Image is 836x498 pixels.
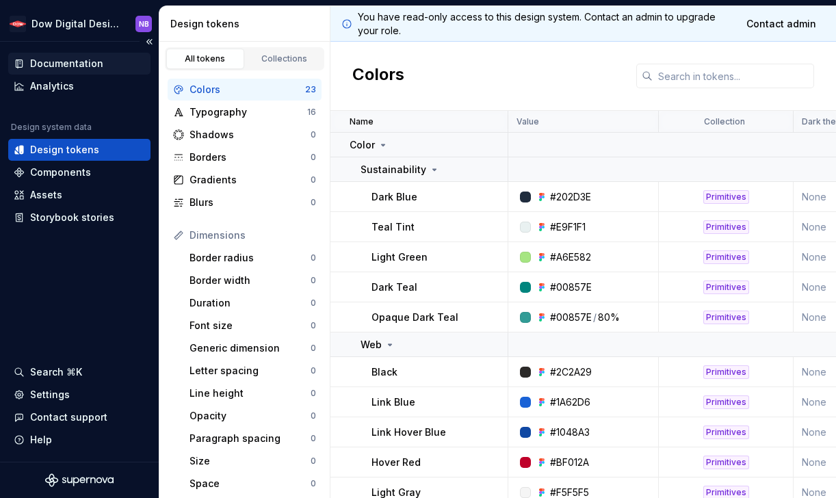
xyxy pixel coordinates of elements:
div: 0 [311,174,316,185]
div: Documentation [30,57,103,70]
p: Light Green [371,250,428,264]
a: Analytics [8,75,151,97]
div: Duration [190,296,311,310]
div: Letter spacing [190,364,311,378]
a: Assets [8,184,151,206]
div: Typography [190,105,307,119]
p: Dark Teal [371,280,417,294]
a: Opacity0 [184,405,322,427]
div: 0 [311,388,316,399]
div: Line height [190,386,311,400]
div: 0 [311,252,316,263]
div: 0 [311,410,316,421]
h2: Colors [352,64,404,88]
div: Design system data [11,122,92,133]
div: Primitives [703,365,749,379]
div: 16 [307,107,316,118]
p: Link Blue [371,395,415,409]
div: Primitives [703,190,749,204]
div: Settings [30,388,70,402]
a: Blurs0 [168,192,322,213]
a: Documentation [8,53,151,75]
input: Search in tokens... [653,64,814,88]
div: Font size [190,319,311,332]
div: 0 [311,152,316,163]
div: All tokens [171,53,239,64]
div: Borders [190,150,311,164]
a: Shadows0 [168,124,322,146]
div: 0 [311,433,316,444]
p: Black [371,365,397,379]
div: Primitives [703,280,749,294]
p: You have read-only access to this design system. Contact an admin to upgrade your role. [358,10,732,38]
button: Collapse sidebar [140,32,159,51]
div: #E9F1F1 [550,220,586,234]
div: Dimensions [190,228,316,242]
a: Generic dimension0 [184,337,322,359]
div: Size [190,454,311,468]
div: 0 [311,320,316,331]
div: 0 [311,298,316,309]
p: Dark Blue [371,190,417,204]
div: Blurs [190,196,311,209]
div: Assets [30,188,62,202]
div: 0 [311,365,316,376]
a: Gradients0 [168,169,322,191]
p: Value [517,116,539,127]
div: Collections [250,53,319,64]
div: Primitives [703,456,749,469]
div: Contact support [30,410,107,424]
div: Analytics [30,79,74,93]
div: Gradients [190,173,311,187]
button: Help [8,429,151,451]
div: Border width [190,274,311,287]
a: Border radius0 [184,247,322,269]
p: Sustainability [361,163,426,176]
div: #2C2A29 [550,365,592,379]
div: 23 [305,84,316,95]
div: #00857E [550,280,592,294]
a: Duration0 [184,292,322,314]
div: 80% [598,311,620,324]
div: Primitives [703,311,749,324]
div: Paragraph spacing [190,432,311,445]
a: Typography16 [168,101,322,123]
div: Design tokens [170,17,324,31]
div: 0 [311,456,316,467]
a: Line height0 [184,382,322,404]
a: Settings [8,384,151,406]
a: Space0 [184,473,322,495]
div: Design tokens [30,143,99,157]
p: Opaque Dark Teal [371,311,458,324]
a: Border width0 [184,270,322,291]
div: Help [30,433,52,447]
div: Space [190,477,311,490]
div: #1048A3 [550,425,590,439]
a: Components [8,161,151,183]
div: Opacity [190,409,311,423]
a: Colors23 [168,79,322,101]
svg: Supernova Logo [45,473,114,487]
div: #A6E582 [550,250,591,264]
p: Collection [704,116,745,127]
div: Primitives [703,425,749,439]
div: Components [30,166,91,179]
a: Font size0 [184,315,322,337]
a: Size0 [184,450,322,472]
div: 0 [311,343,316,354]
div: / [593,311,597,324]
div: Primitives [703,250,749,264]
a: Paragraph spacing0 [184,428,322,449]
p: Teal Tint [371,220,415,234]
div: Primitives [703,395,749,409]
a: Contact admin [737,12,825,36]
div: NB [139,18,149,29]
button: Search ⌘K [8,361,151,383]
p: Hover Red [371,456,421,469]
div: 0 [311,275,316,286]
div: Border radius [190,251,311,265]
img: ebcb961f-3702-4f4f-81a3-20bbd08d1a2b.png [10,16,26,32]
div: Primitives [703,220,749,234]
a: Borders0 [168,146,322,168]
